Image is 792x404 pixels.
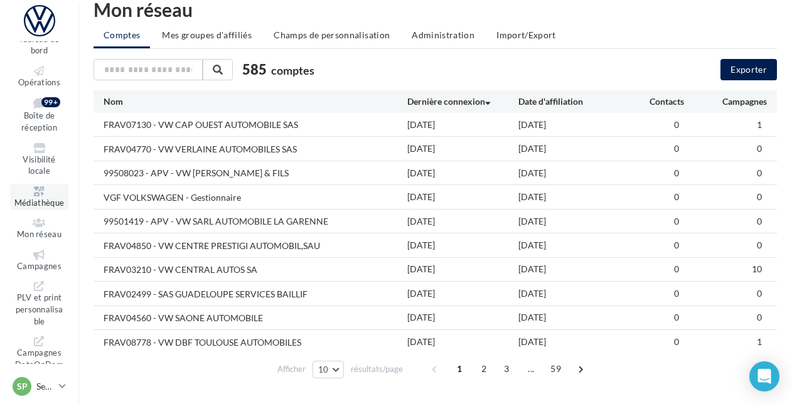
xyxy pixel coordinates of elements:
span: 59 [545,359,566,379]
span: 1 [449,359,469,379]
div: Open Intercom Messenger [749,361,779,391]
div: VGF VOLKSWAGEN - Gestionnaire [104,191,241,204]
span: Boîte de réception [21,111,57,133]
div: FRAV03210 - VW CENTRAL AUTOS SA [104,263,257,276]
div: Contacts [629,95,684,108]
a: Campagnes DataOnDemand [10,334,68,384]
span: 0 [674,312,679,322]
span: 0 [757,143,762,154]
span: 0 [757,167,762,178]
a: Campagnes [10,247,68,274]
span: Visibilité locale [23,154,55,176]
a: SP Service Produit [10,375,68,398]
span: 1 [757,119,762,130]
span: Afficher [277,363,306,375]
div: FRAV07130 - VW CAP OUEST AUTOMOBILE SAS [104,119,298,131]
button: 10 [313,361,345,378]
a: Visibilité locale [10,141,68,179]
span: résultats/page [351,363,403,375]
div: FRAV04770 - VW VERLAINE AUTOMOBILES SAS [104,143,297,156]
span: Campagnes DataOnDemand [15,348,63,381]
span: 0 [757,191,762,202]
div: [DATE] [518,167,629,179]
span: 0 [674,167,679,178]
button: Exporter [720,59,777,80]
div: FRAV04850 - VW CENTRE PRESTIGI AUTOMOBIL,SAU [104,240,320,252]
div: Dernière connexion [407,95,518,108]
div: FRAV08778 - VW DBF TOULOUSE AUTOMOBILES [104,336,301,349]
div: Nom [104,95,407,108]
div: [DATE] [407,191,518,203]
span: Opérations [18,77,60,87]
a: Opérations [10,63,68,90]
p: Service Produit [36,380,54,393]
a: Médiathèque [10,184,68,211]
div: [DATE] [518,215,629,228]
div: [DATE] [407,263,518,275]
div: Date d'affiliation [518,95,629,108]
div: 99508023 - APV - VW [PERSON_NAME] & FILS [104,167,289,179]
div: [DATE] [407,119,518,131]
div: 99+ [41,97,60,107]
div: [DATE] [407,215,518,228]
span: 0 [674,143,679,154]
span: 0 [757,240,762,250]
div: FRAV04560 - VW SAONE AUTOMOBILE [104,312,263,324]
div: Campagnes [684,95,767,108]
span: 0 [674,288,679,299]
span: Tableau de bord [19,34,59,56]
span: 0 [674,191,679,202]
span: 0 [674,263,679,274]
span: 3 [496,359,516,379]
div: FRAV02499 - SAS GUADELOUPE SERVICES BAILLIF [104,288,308,300]
div: 99501419 - APV - VW SARL AUTOMOBILE LA GARENNE [104,215,328,228]
span: 1 [757,336,762,347]
a: Mon réseau [10,215,68,242]
div: [DATE] [518,287,629,300]
div: [DATE] [518,142,629,155]
div: [DATE] [518,239,629,252]
div: [DATE] [518,336,629,348]
span: Mon réseau [17,229,62,239]
span: 2 [474,359,494,379]
span: Administration [412,29,474,40]
div: [DATE] [407,287,518,300]
a: Boîte de réception 99+ [10,95,68,135]
span: Import/Export [496,29,556,40]
div: [DATE] [518,263,629,275]
span: Champs de personnalisation [274,29,390,40]
div: [DATE] [407,142,518,155]
span: SP [17,380,28,393]
div: [DATE] [518,119,629,131]
span: 0 [757,216,762,226]
div: [DATE] [407,239,518,252]
span: 0 [674,240,679,250]
span: 0 [674,336,679,347]
div: [DATE] [407,336,518,348]
span: Campagnes [17,261,62,271]
span: 0 [757,288,762,299]
span: comptes [271,63,314,77]
a: PLV et print personnalisable [10,279,68,329]
span: 10 [318,364,329,375]
span: Médiathèque [14,198,65,208]
div: [DATE] [407,311,518,324]
span: Mes groupes d'affiliés [162,29,252,40]
span: PLV et print personnalisable [16,293,63,326]
span: 0 [674,119,679,130]
span: 0 [674,216,679,226]
span: ... [521,359,541,379]
div: [DATE] [518,191,629,203]
span: 0 [757,312,762,322]
div: [DATE] [518,311,629,324]
div: [DATE] [407,167,518,179]
span: 585 [242,60,267,79]
span: 10 [752,263,762,274]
